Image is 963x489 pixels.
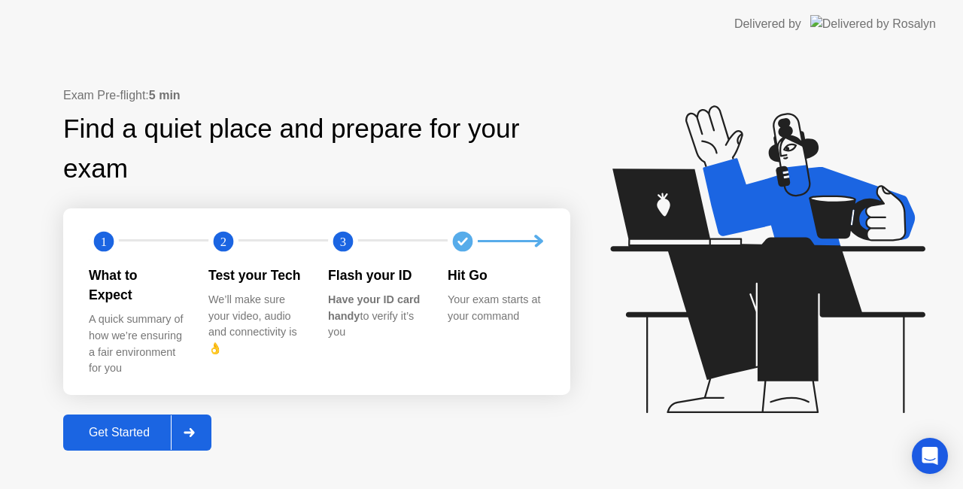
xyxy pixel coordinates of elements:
div: Hit Go [448,266,543,285]
img: Delivered by Rosalyn [810,15,936,32]
div: Get Started [68,426,171,439]
div: Open Intercom Messenger [912,438,948,474]
div: Your exam starts at your command [448,292,543,324]
div: What to Expect [89,266,184,305]
text: 1 [101,234,107,248]
text: 3 [340,234,346,248]
div: We’ll make sure your video, audio and connectivity is 👌 [208,292,304,357]
text: 2 [220,234,226,248]
div: Test your Tech [208,266,304,285]
div: Delivered by [734,15,801,33]
div: Exam Pre-flight: [63,87,570,105]
b: 5 min [149,89,181,102]
div: Find a quiet place and prepare for your exam [63,109,570,189]
div: to verify it’s you [328,292,424,341]
div: Flash your ID [328,266,424,285]
div: A quick summary of how we’re ensuring a fair environment for you [89,311,184,376]
button: Get Started [63,415,211,451]
b: Have your ID card handy [328,293,420,322]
